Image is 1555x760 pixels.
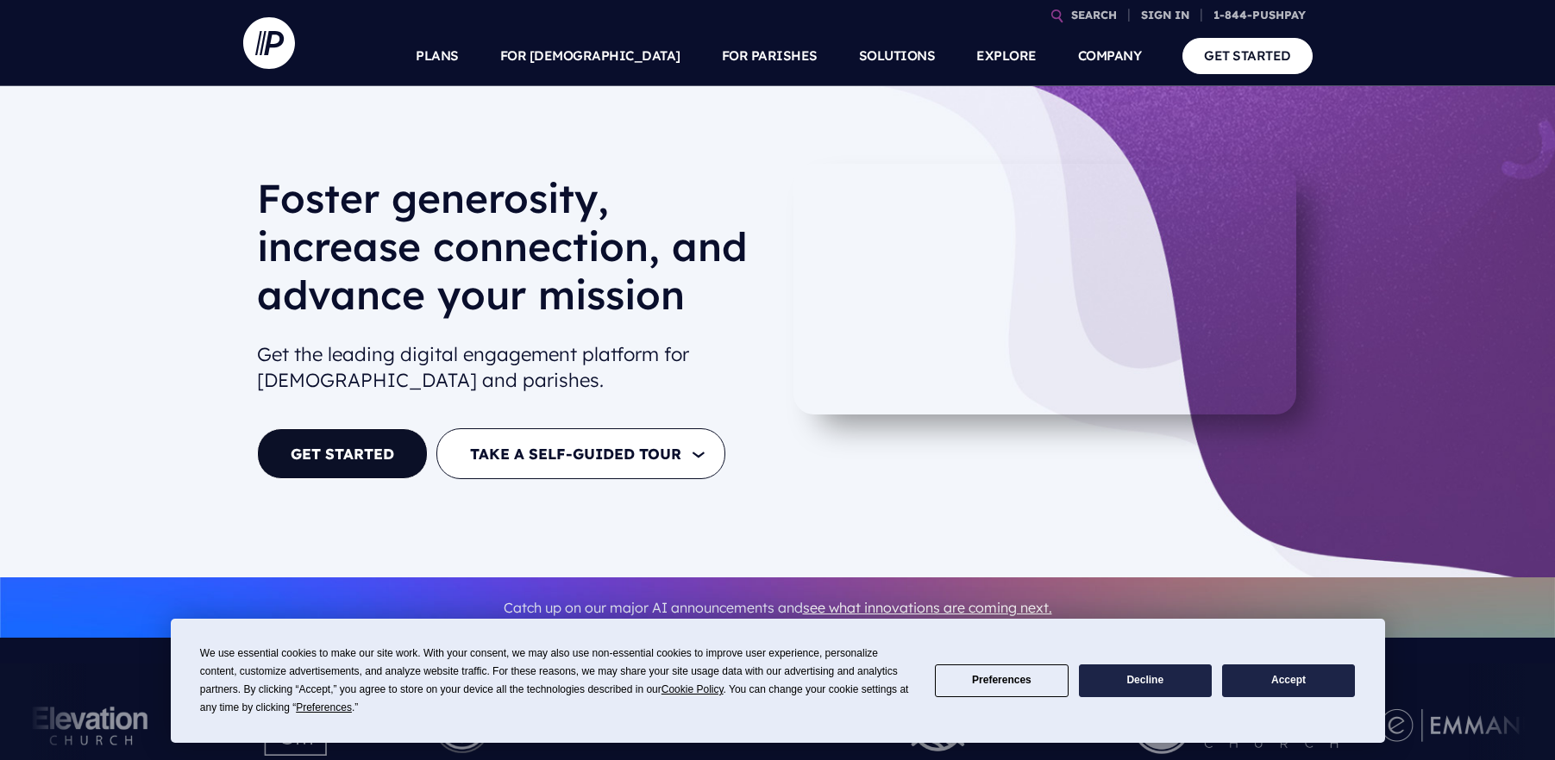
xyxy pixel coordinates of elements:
[722,26,818,86] a: FOR PARISHES
[257,334,764,402] h2: Get the leading digital engagement platform for [DEMOGRAPHIC_DATA] and parishes.
[296,701,352,713] span: Preferences
[1078,26,1142,86] a: COMPANY
[257,589,1299,627] p: Catch up on our major AI announcements and
[171,619,1385,743] div: Cookie Consent Prompt
[662,683,724,695] span: Cookie Policy
[200,645,914,717] div: We use essential cookies to make our site work. With your consent, we may also use non-essential ...
[935,664,1068,698] button: Preferences
[1079,664,1212,698] button: Decline
[1182,38,1313,73] a: GET STARTED
[500,26,680,86] a: FOR [DEMOGRAPHIC_DATA]
[1222,664,1355,698] button: Accept
[257,174,764,333] h1: Foster generosity, increase connection, and advance your mission
[803,599,1052,616] a: see what innovations are coming next.
[416,26,459,86] a: PLANS
[976,26,1037,86] a: EXPLORE
[859,26,936,86] a: SOLUTIONS
[436,428,725,479] button: TAKE A SELF-GUIDED TOUR
[257,428,428,479] a: GET STARTED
